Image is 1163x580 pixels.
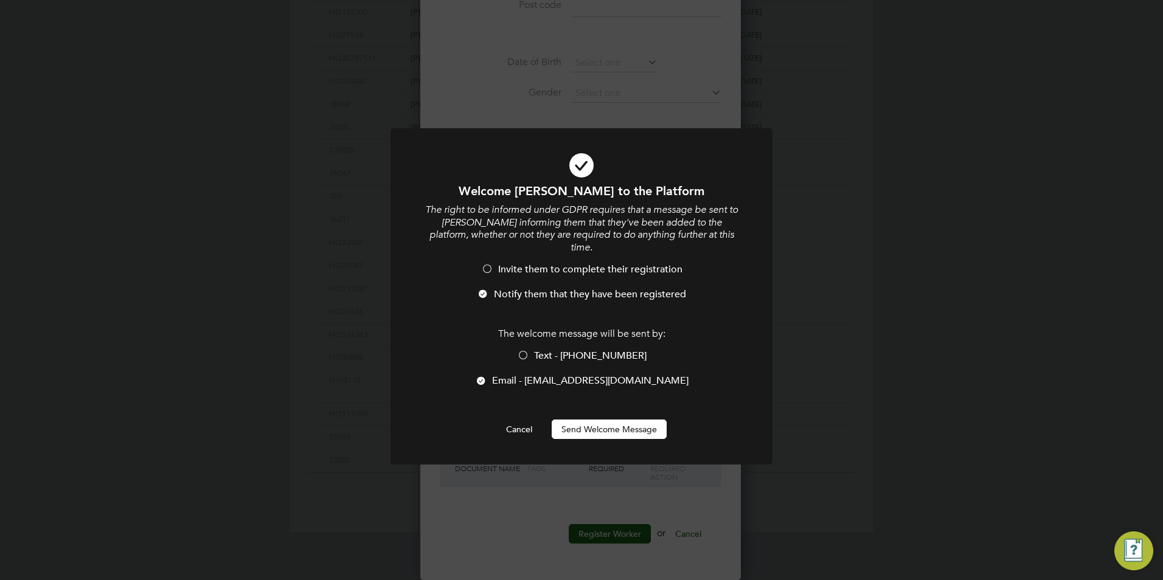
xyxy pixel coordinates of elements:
button: Cancel [496,419,542,439]
i: The right to be informed under GDPR requires that a message be sent to [PERSON_NAME] informing th... [425,204,738,254]
span: Text - [PHONE_NUMBER] [534,350,647,362]
span: Notify them that they have been registered [494,288,686,300]
button: Engage Resource Center [1114,531,1153,570]
span: Invite them to complete their registration [498,263,682,275]
h1: Welcome [PERSON_NAME] to the Platform [423,183,740,199]
p: The welcome message will be sent by: [423,328,740,340]
span: Email - [EMAIL_ADDRESS][DOMAIN_NAME] [492,375,689,387]
button: Send Welcome Message [552,419,667,439]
